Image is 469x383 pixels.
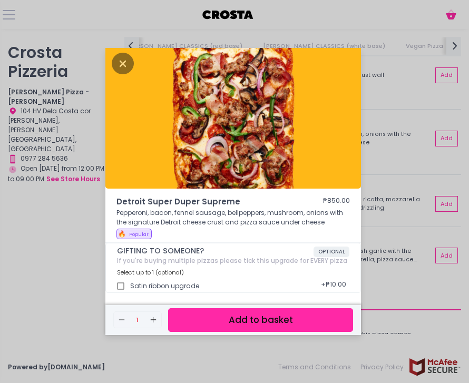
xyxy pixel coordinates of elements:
[323,196,350,208] div: ₱850.00
[168,308,353,332] button: Add to basket
[116,208,350,227] p: Pepperoni, bacon, fennel sausage, bellpeppers, mushroom, onions with the signature Detroit cheese...
[112,58,134,67] button: Close
[117,257,349,264] div: If you're buying multiple pizzas please tick this upgrade for EVERY pizza
[117,268,184,277] span: Select up to 1 (optional)
[318,277,349,296] div: + ₱10.00
[314,247,349,257] span: OPTIONAL
[129,231,149,238] span: Popular
[116,196,291,208] span: Detroit Super Duper Supreme
[118,229,126,238] span: 🔥
[105,45,361,189] img: Detroit Super Duper Supreme
[117,247,314,256] span: GIFTING TO SOMEONE?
